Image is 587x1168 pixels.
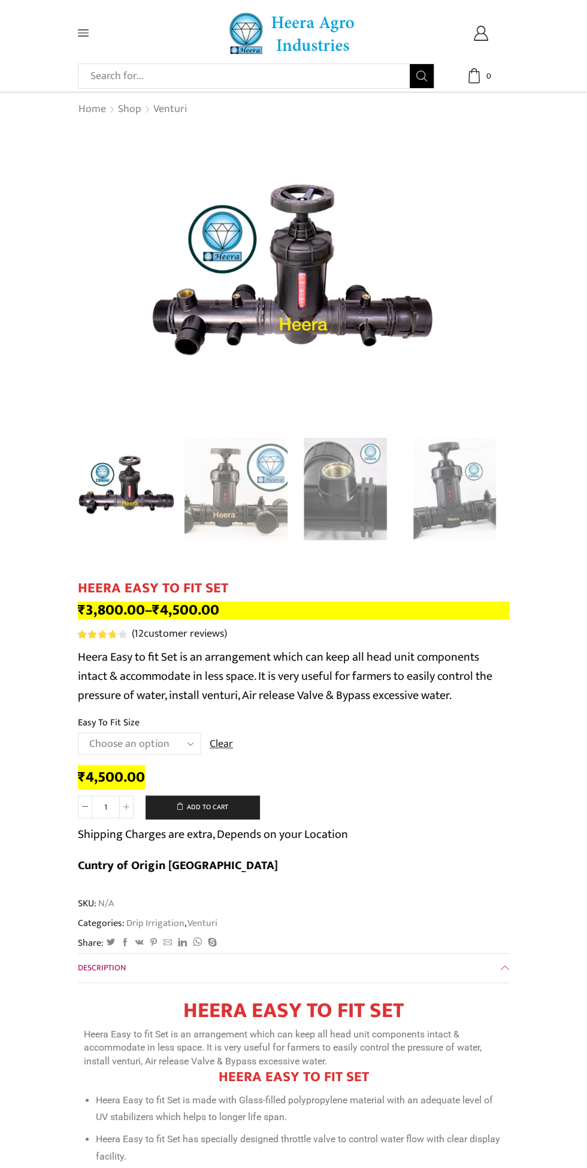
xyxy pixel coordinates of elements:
span: Share: [78,936,104,950]
span: 0 [482,70,494,82]
input: Search for... [84,64,410,88]
li: Heera Easy to fit Set is made with Glass-filled polypropylene material with an adequate level of ... [96,1092,503,1126]
span: Categories: , [78,916,217,930]
span: Description [78,961,126,975]
nav: Breadcrumb [78,102,187,117]
a: IMG_1477 [184,438,288,541]
img: Heera Easy To Fit Set [75,436,178,540]
bdi: 4,500.00 [152,598,219,622]
bdi: 3,800.00 [78,598,145,622]
bdi: 4,500.00 [78,765,145,789]
li: Heera Easy to fit Set has specially designed throttle valve to control water flow with clear disp... [96,1131,503,1165]
div: Rated 3.83 out of 5 [78,630,126,639]
span: ₹ [78,765,86,789]
span: Rated out of 5 based on customer ratings [78,630,115,639]
li: 2 / 8 [184,438,288,540]
div: 1 / 8 [78,126,509,432]
button: Search button [410,64,434,88]
span: ₹ [78,598,86,622]
a: Shop [117,102,142,117]
p: – [78,601,509,619]
a: IMG_1482 [293,438,397,541]
b: Cuntry of Origin [GEOGRAPHIC_DATA] [78,855,278,876]
a: Drip Irrigation [125,915,184,931]
a: IMG_1483 [403,438,507,541]
a: Venturi [186,915,217,931]
span: ₹ [152,598,160,622]
li: 3 / 8 [293,438,397,540]
p: Shipping Charges are extra, Depends on your Location [78,825,348,844]
span: 12 [134,625,144,643]
button: Add to cart [146,795,259,819]
li: 1 / 8 [75,438,178,540]
a: Description [78,954,509,982]
a: (12customer reviews) [132,627,227,642]
h1: HEERA EASY TO FIT SET [84,998,503,1024]
p: Heera Easy to fit Set is an arrangement which can keep all head unit components intact & accommod... [78,647,509,705]
a: Venturi [153,102,187,117]
label: Easy To Fit Size [78,716,140,730]
span: 12 [78,630,129,639]
li: 4 / 8 [403,438,507,540]
a: 0 [452,68,509,83]
span: N/A [96,897,114,910]
input: Product quantity [92,795,119,818]
a: Clear options [210,737,233,752]
h2: HEERA EASY TO FIT SET [84,1069,503,1086]
h1: HEERA EASY TO FIT SET [78,580,509,597]
a: Home [78,102,107,117]
span: SKU: [78,897,509,910]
